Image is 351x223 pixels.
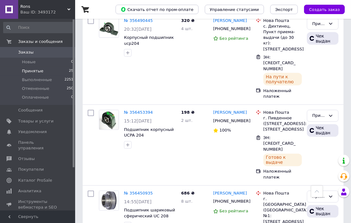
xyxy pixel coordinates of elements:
[181,118,193,123] span: 2 шт.
[18,49,34,55] span: Заказы
[121,7,194,12] span: Скачать отчет по пром-оплате
[263,110,302,116] div: Нова Пошта
[124,208,175,219] a: Подшипник шариковый сферический UC 208
[219,209,248,214] span: Без рейтинга
[99,191,119,210] img: Фото товару
[298,7,345,12] a: Создать заказ
[307,124,338,137] div: Чек выдан
[69,68,73,74] span: 25
[307,32,338,45] div: Чек выдан
[99,191,119,211] a: Фото товару
[124,27,152,32] span: 20:32[DATE]
[124,110,153,115] a: № 356453394
[18,129,47,135] span: Уведомления
[18,39,63,44] span: Заказы и сообщения
[71,59,73,65] span: 0
[275,7,293,12] span: Экспорт
[18,167,44,172] span: Покупатели
[212,198,246,206] div: [PHONE_NUMBER]
[65,77,73,83] span: 2251
[99,110,119,130] img: Фото товару
[18,107,43,113] span: Сообщения
[124,18,153,23] a: № 356490445
[22,86,49,91] span: Отмененные
[219,128,231,133] span: 100%
[18,118,54,124] span: Товары и услуги
[18,188,41,194] span: Аналитика
[20,4,67,9] span: Rons
[181,191,195,196] span: 686 ₴
[212,25,246,33] div: [PHONE_NUMBER]
[213,18,247,24] a: [PERSON_NAME]
[307,205,338,218] div: Чек выдан
[3,22,74,33] input: Поиск
[181,199,193,204] span: 8 шт.
[263,73,302,86] div: На пути к получателю
[212,117,246,125] div: [PHONE_NUMBER]
[22,59,36,65] span: Новые
[263,18,302,23] div: Нова Пошта
[263,116,302,133] div: г. Пивденное ([STREET_ADDRESS]: [STREET_ADDRESS]
[219,36,248,41] span: Без рейтинга
[18,178,52,183] span: Каталог ProSale
[213,110,247,116] a: [PERSON_NAME]
[124,127,174,138] a: Подшипник корпусный UCPA 204
[312,113,326,119] div: Принят
[22,68,44,74] span: Принятые
[263,88,302,99] div: Наложенный платеж
[263,154,302,166] div: Готово к выдаче
[116,5,199,14] button: Скачать отчет по пром-оплате
[124,200,152,205] span: 14:55[DATE]
[22,95,49,100] span: Оплаченные
[18,140,58,151] span: Панель управления
[263,169,302,180] div: Наложенный платеж
[99,20,119,36] img: Фото товару
[304,5,345,14] button: Создать заказ
[263,136,296,152] span: ЭН: [CREDIT_CARD_NUMBER]
[67,86,73,91] span: 250
[20,9,75,15] div: Ваш ID: 3493172
[309,7,340,12] span: Создать заказ
[270,5,298,14] button: Экспорт
[18,199,58,210] span: Инструменты вебмастера и SEO
[263,23,302,52] div: с. Дихтинец, Пункт приема-выдачи (до 30 кг): [STREET_ADDRESS]
[205,5,264,14] button: Управление статусами
[22,77,52,83] span: Выполненные
[124,191,153,196] a: № 356450935
[71,95,73,100] span: 0
[213,191,247,197] a: [PERSON_NAME]
[312,21,326,27] div: Принят
[263,191,302,196] div: Нова Пошта
[263,55,296,71] span: ЭН: [CREDIT_CARD_NUMBER]
[181,110,195,115] span: 198 ₴
[124,119,152,124] span: 15:12[DATE]
[181,26,193,31] span: 4 шт.
[18,156,35,162] span: Отзывы
[210,7,259,12] span: Управление статусами
[181,18,195,23] span: 320 ₴
[124,35,174,46] a: Корпусный подшипник ucp204
[99,18,119,38] a: Фото товару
